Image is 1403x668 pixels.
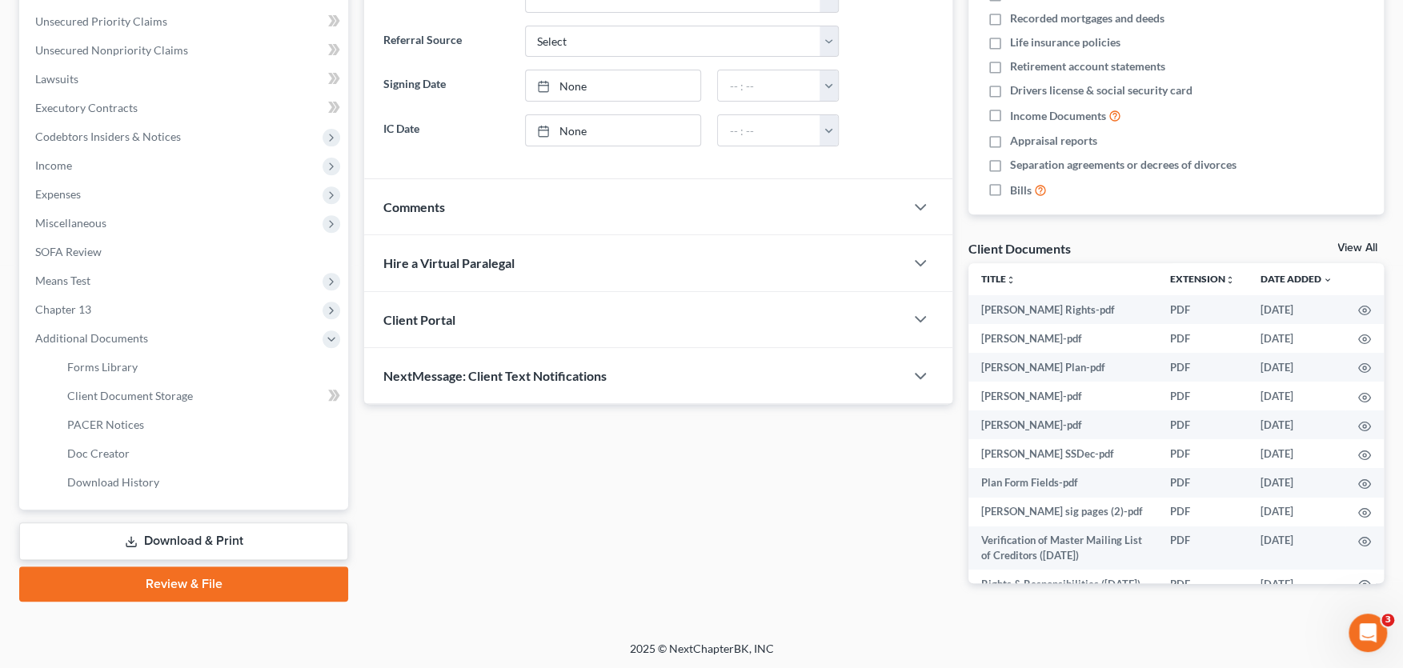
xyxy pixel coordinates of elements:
span: Forms Library [67,360,138,374]
td: PDF [1157,410,1248,439]
td: [DATE] [1248,570,1345,598]
span: Drivers license & social security card [1010,82,1193,98]
span: Retirement account statements [1010,58,1165,74]
span: Recorded mortgages and deeds [1010,10,1164,26]
td: [DATE] [1248,324,1345,353]
span: Codebtors Insiders & Notices [35,130,181,143]
td: [DATE] [1248,353,1345,382]
span: Unsecured Nonpriority Claims [35,43,188,57]
label: Referral Source [375,26,517,58]
span: 3 [1381,614,1394,626]
td: PDF [1157,468,1248,497]
span: Life insurance policies [1010,34,1120,50]
span: Chapter 13 [35,302,91,316]
span: Expenses [35,187,81,201]
span: Bills [1010,182,1032,198]
a: SOFA Review [22,238,348,266]
label: IC Date [375,114,517,146]
span: Client Document Storage [67,389,193,402]
a: PACER Notices [54,410,348,439]
label: Signing Date [375,70,517,102]
a: Review & File [19,566,348,602]
span: SOFA Review [35,245,102,258]
span: Hire a Virtual Paralegal [383,255,515,270]
td: PDF [1157,295,1248,324]
td: [PERSON_NAME] Rights-pdf [968,295,1157,324]
td: [DATE] [1248,498,1345,526]
td: PDF [1157,439,1248,468]
a: Executory Contracts [22,94,348,122]
a: Extensionunfold_more [1170,273,1235,285]
a: Unsecured Priority Claims [22,7,348,36]
td: [DATE] [1248,439,1345,468]
td: [DATE] [1248,382,1345,410]
a: Lawsuits [22,65,348,94]
td: [DATE] [1248,468,1345,497]
span: Download History [67,475,159,489]
td: PDF [1157,498,1248,526]
td: [DATE] [1248,295,1345,324]
a: View All [1337,242,1377,254]
td: [DATE] [1248,410,1345,439]
i: unfold_more [1225,275,1235,285]
span: Income Documents [1010,108,1106,124]
span: Client Portal [383,312,455,327]
td: [PERSON_NAME]-pdf [968,410,1157,439]
td: [PERSON_NAME] sig pages (2)-pdf [968,498,1157,526]
span: Unsecured Priority Claims [35,14,167,28]
span: Appraisal reports [1010,133,1097,149]
span: NextMessage: Client Text Notifications [383,368,607,383]
i: expand_more [1323,275,1333,285]
td: [PERSON_NAME] Plan-pdf [968,353,1157,382]
a: Titleunfold_more [981,273,1016,285]
a: Doc Creator [54,439,348,468]
a: None [526,115,700,146]
td: PDF [1157,526,1248,570]
td: [PERSON_NAME] SSDec-pdf [968,439,1157,468]
span: Lawsuits [35,72,78,86]
td: Verification of Master Mailing List of Creditors ([DATE]) [968,526,1157,570]
a: Unsecured Nonpriority Claims [22,36,348,65]
td: PDF [1157,353,1248,382]
td: Rights & Responsibilities ([DATE]) [968,570,1157,598]
iframe: Intercom live chat [1349,614,1387,652]
a: Download History [54,468,348,497]
span: Additional Documents [35,331,148,345]
span: Income [35,158,72,172]
div: Client Documents [968,240,1071,257]
td: [DATE] [1248,526,1345,570]
span: Comments [383,199,445,214]
span: Doc Creator [67,446,130,460]
span: PACER Notices [67,418,144,431]
td: Plan Form Fields-pdf [968,468,1157,497]
input: -- : -- [718,70,820,101]
td: PDF [1157,324,1248,353]
input: -- : -- [718,115,820,146]
a: Download & Print [19,522,348,560]
td: PDF [1157,570,1248,598]
span: Miscellaneous [35,216,106,230]
span: Executory Contracts [35,101,138,114]
i: unfold_more [1006,275,1016,285]
a: None [526,70,700,101]
a: Forms Library [54,353,348,382]
td: PDF [1157,382,1248,410]
span: Means Test [35,274,90,287]
td: [PERSON_NAME]-pdf [968,382,1157,410]
a: Date Added expand_more [1261,273,1333,285]
span: Separation agreements or decrees of divorces [1010,157,1237,173]
td: [PERSON_NAME]-pdf [968,324,1157,353]
a: Client Document Storage [54,382,348,410]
